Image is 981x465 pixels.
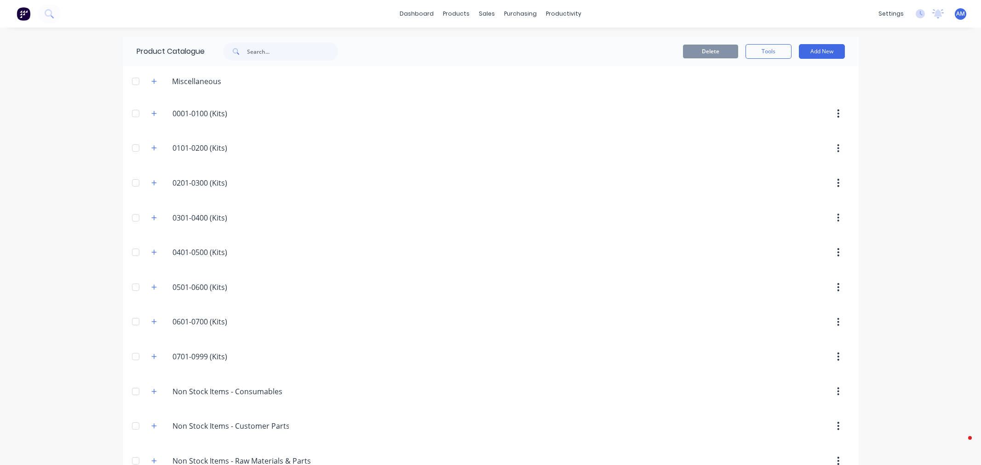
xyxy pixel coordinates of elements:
div: purchasing [499,7,541,21]
input: Enter category name [172,282,281,293]
input: Enter category name [172,212,281,223]
input: Enter category name [172,177,281,188]
div: products [438,7,474,21]
input: Search... [247,42,338,61]
div: settings [874,7,908,21]
div: Product Catalogue [123,37,205,66]
input: Enter category name [172,316,281,327]
button: Add New [799,44,845,59]
button: Delete [683,45,738,58]
span: AM [956,10,965,18]
div: productivity [541,7,586,21]
input: Enter category name [172,108,281,119]
input: Enter category name [172,386,282,397]
div: sales [474,7,499,21]
iframe: Intercom live chat [950,434,972,456]
input: Enter category name [172,142,281,153]
button: Tools [746,44,792,59]
input: Enter category name [172,420,289,431]
div: Miscellaneous [165,76,229,87]
a: dashboard [395,7,438,21]
input: Enter category name [172,247,281,258]
input: Enter category name [172,351,281,362]
img: Factory [17,7,30,21]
